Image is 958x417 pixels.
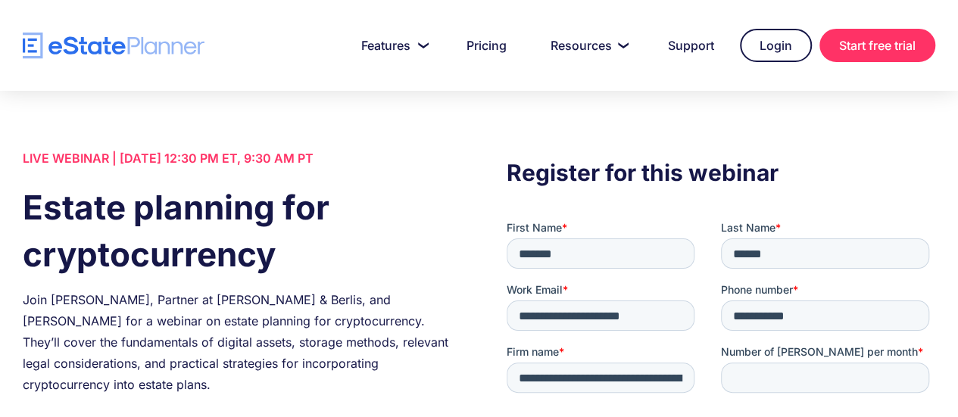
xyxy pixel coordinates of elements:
[343,30,441,61] a: Features
[23,289,451,395] div: Join [PERSON_NAME], Partner at [PERSON_NAME] & Berlis, and [PERSON_NAME] for a webinar on estate ...
[23,184,451,278] h1: Estate planning for cryptocurrency
[23,33,204,59] a: home
[448,30,525,61] a: Pricing
[507,155,935,190] h3: Register for this webinar
[23,148,451,169] div: LIVE WEBINAR | [DATE] 12:30 PM ET, 9:30 AM PT
[532,30,642,61] a: Resources
[819,29,935,62] a: Start free trial
[650,30,732,61] a: Support
[740,29,812,62] a: Login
